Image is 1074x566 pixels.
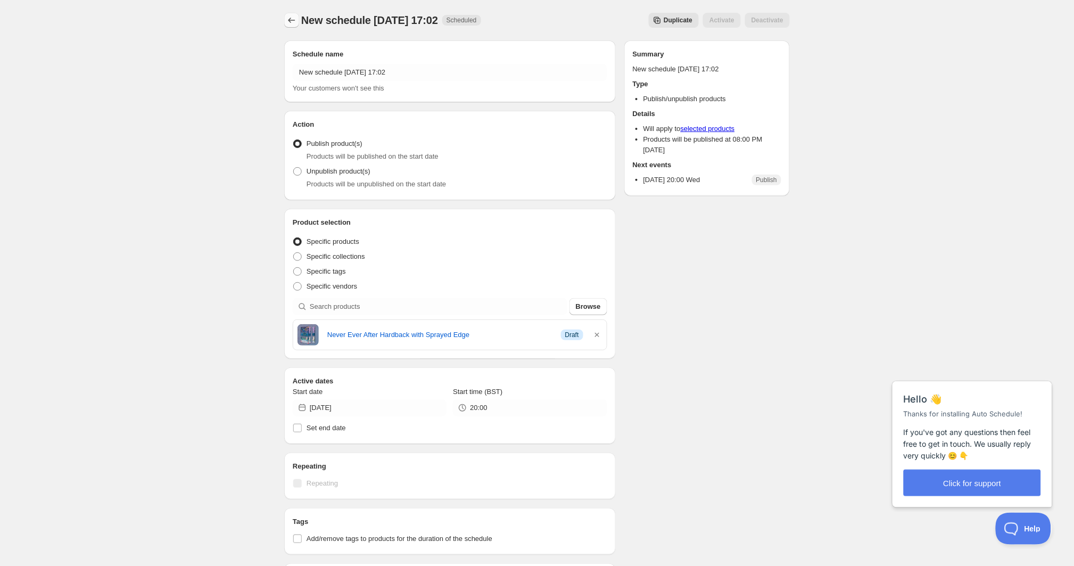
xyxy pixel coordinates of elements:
[284,13,299,28] button: Schedules
[307,140,362,147] span: Publish product(s)
[301,14,438,26] span: New schedule [DATE] 17:02
[307,252,365,260] span: Specific collections
[643,124,781,134] li: Will apply to
[307,282,357,290] span: Specific vendors
[293,388,323,396] span: Start date
[576,301,601,312] span: Browse
[327,330,552,340] a: Never Ever After Hardback with Sprayed Edge
[307,152,439,160] span: Products will be published on the start date
[643,134,781,155] li: Products will be published at 08:00 PM [DATE]
[293,376,607,387] h2: Active dates
[643,175,700,185] p: [DATE] 20:00 Wed
[643,94,781,104] li: Publish/unpublish products
[453,388,502,396] span: Start time (BST)
[307,424,346,432] span: Set end date
[307,535,492,543] span: Add/remove tags to products for the duration of the schedule
[887,356,1059,513] iframe: Help Scout Beacon - Messages and Notifications
[633,79,781,89] h2: Type
[633,109,781,119] h2: Details
[649,13,699,28] button: Secondary action label
[681,125,735,133] a: selected products
[293,49,607,60] h2: Schedule name
[293,516,607,527] h2: Tags
[633,64,781,75] p: New schedule [DATE] 17:02
[293,119,607,130] h2: Action
[996,513,1053,545] iframe: Help Scout Beacon - Open
[447,16,477,24] span: Scheduled
[569,298,607,315] button: Browse
[293,84,384,92] span: Your customers won't see this
[633,160,781,170] h2: Next events
[307,237,359,245] span: Specific products
[633,49,781,60] h2: Summary
[307,180,446,188] span: Products will be unpublished on the start date
[565,331,579,339] span: Draft
[756,176,777,184] span: Publish
[293,461,607,472] h2: Repeating
[664,16,692,24] span: Duplicate
[310,298,567,315] input: Search products
[293,217,607,228] h2: Product selection
[307,167,370,175] span: Unpublish product(s)
[307,267,346,275] span: Specific tags
[307,479,338,487] span: Repeating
